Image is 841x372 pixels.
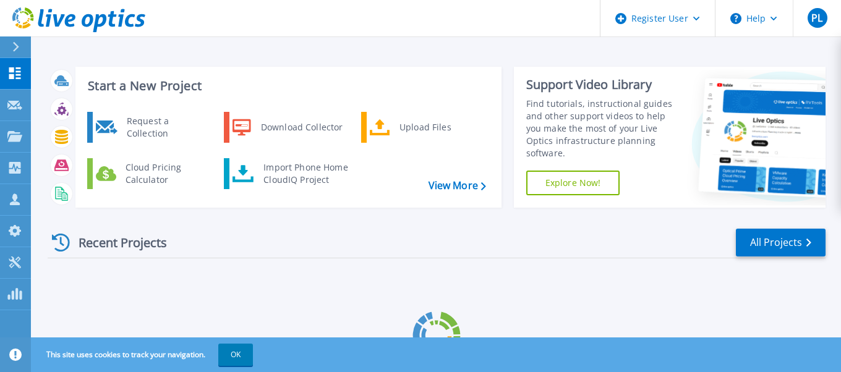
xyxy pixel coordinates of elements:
[526,98,681,159] div: Find tutorials, instructional guides and other support videos to help you make the most of your L...
[736,229,826,256] a: All Projects
[121,115,211,140] div: Request a Collection
[526,171,620,195] a: Explore Now!
[255,115,348,140] div: Download Collector
[257,161,354,186] div: Import Phone Home CloudIQ Project
[87,158,214,189] a: Cloud Pricing Calculator
[119,161,211,186] div: Cloud Pricing Calculator
[48,227,184,258] div: Recent Projects
[224,112,351,143] a: Download Collector
[87,112,214,143] a: Request a Collection
[361,112,488,143] a: Upload Files
[811,13,822,23] span: PL
[393,115,485,140] div: Upload Files
[526,77,681,93] div: Support Video Library
[34,344,253,366] span: This site uses cookies to track your navigation.
[429,180,486,192] a: View More
[88,79,485,93] h3: Start a New Project
[218,344,253,366] button: OK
